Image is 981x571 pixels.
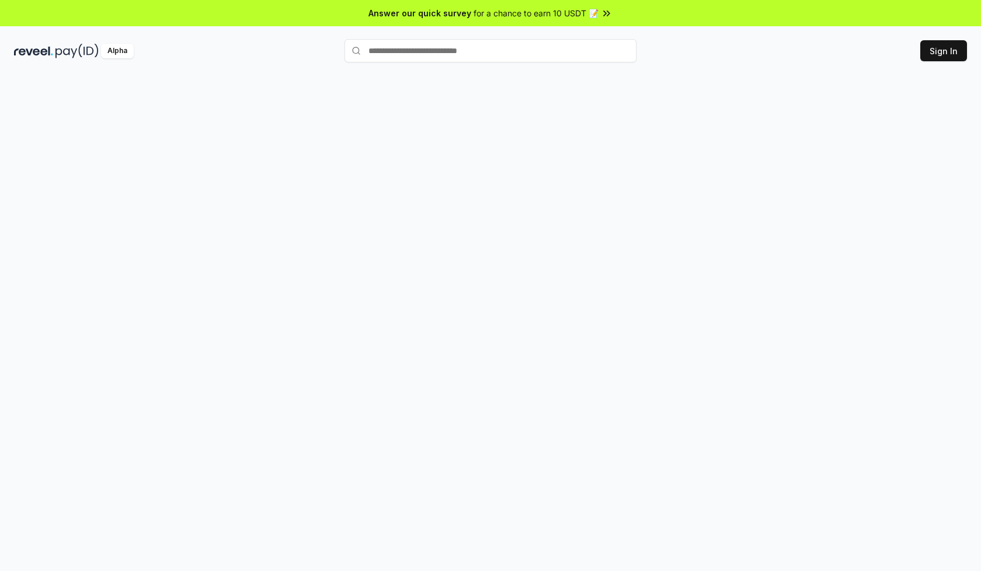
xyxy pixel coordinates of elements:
[14,44,53,58] img: reveel_dark
[101,44,134,58] div: Alpha
[55,44,99,58] img: pay_id
[368,7,471,19] span: Answer our quick survey
[920,40,967,61] button: Sign In
[474,7,599,19] span: for a chance to earn 10 USDT 📝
